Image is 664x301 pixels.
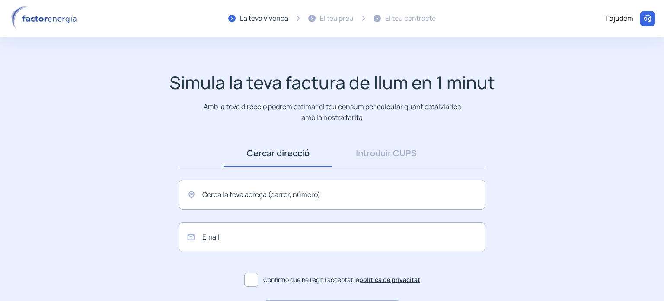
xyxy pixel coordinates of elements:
div: El teu contracte [385,13,436,24]
img: llamar [643,14,652,23]
div: T'ajudem [604,13,633,24]
div: El teu preu [320,13,354,24]
a: Cercar direcció [224,140,332,167]
p: Amb la teva direcció podrem estimar el teu consum per calcular quant estalviaries amb la nostra t... [202,101,463,123]
div: La teva vivenda [240,13,288,24]
h1: Simula la teva factura de llum en 1 minut [169,72,495,93]
a: Introduir CUPS [332,140,440,167]
a: política de privacitat [359,275,420,284]
img: logo factor [9,6,82,31]
span: Confirmo que he llegit i acceptat la [263,275,420,285]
